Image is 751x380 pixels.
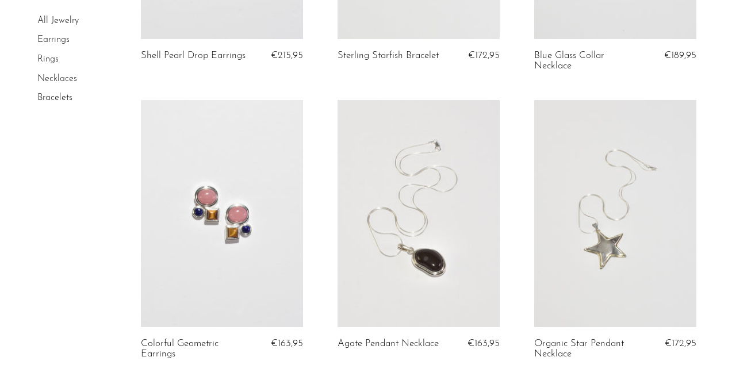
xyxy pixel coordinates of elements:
[534,51,641,72] a: Blue Glass Collar Necklace
[468,51,500,60] span: €172,95
[271,51,303,60] span: €215,95
[468,339,500,348] span: €163,95
[534,339,641,360] a: Organic Star Pendant Necklace
[271,339,303,348] span: €163,95
[37,36,70,45] a: Earrings
[37,16,79,25] a: All Jewelry
[665,339,696,348] span: €172,95
[37,93,72,102] a: Bracelets
[664,51,696,60] span: €189,95
[141,51,246,61] a: Shell Pearl Drop Earrings
[338,339,439,349] a: Agate Pendant Necklace
[37,74,77,83] a: Necklaces
[37,55,59,64] a: Rings
[141,339,247,360] a: Colorful Geometric Earrings
[338,51,439,61] a: Sterling Starfish Bracelet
